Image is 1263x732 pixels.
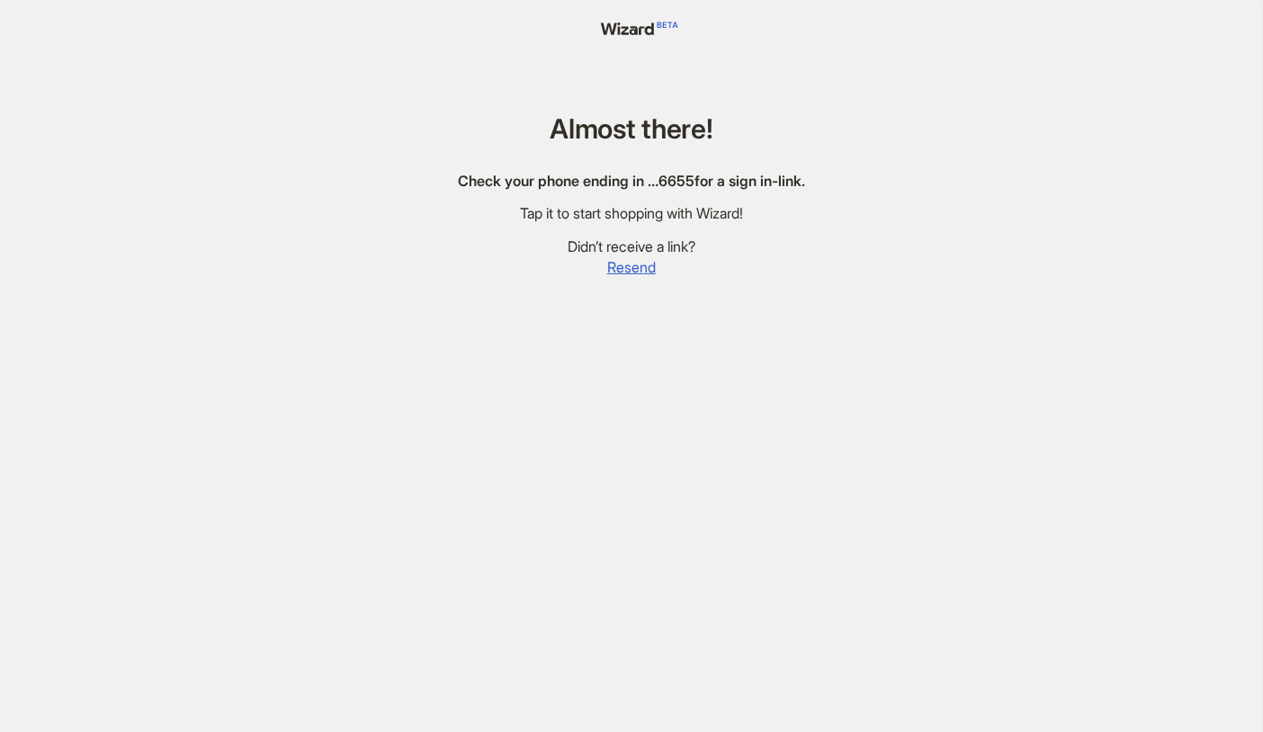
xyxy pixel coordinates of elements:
h1: Almost there! [458,114,805,144]
button: Resend [606,256,657,278]
div: Check your phone ending in … 6655 for a sign in-link. [458,172,805,191]
div: Didn’t receive a link? [458,237,805,256]
div: Tap it to start shopping with Wizard! [458,204,805,223]
span: Resend [607,258,656,277]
